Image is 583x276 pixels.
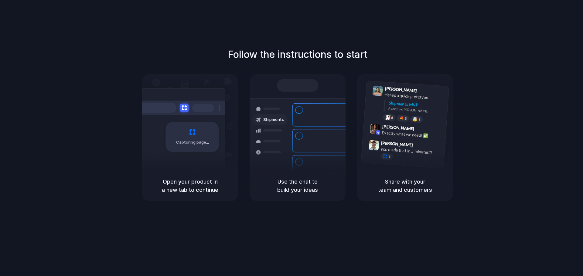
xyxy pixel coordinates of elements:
[415,142,427,150] span: 9:47 AM
[388,106,444,115] div: Added by [PERSON_NAME]
[176,139,210,145] span: Capturing page
[381,140,413,148] span: [PERSON_NAME]
[364,178,446,194] h5: Share with your team and customers
[257,178,338,194] h5: Use the chat to build your ideas
[228,47,367,62] h1: Follow the instructions to start
[388,155,390,158] span: 1
[382,123,414,132] span: [PERSON_NAME]
[388,100,445,110] div: Shipments MVP
[380,146,441,156] div: you made that in 5 minutes?!
[418,118,421,121] span: 3
[385,85,417,94] span: [PERSON_NAME]
[384,91,445,102] div: Here's a quick prototype
[149,178,231,194] h5: Open your product in a new tab to continue
[263,117,284,123] span: Shipments
[391,116,393,119] span: 8
[382,129,442,140] div: Exactly what we need! ✅
[419,88,431,95] span: 9:41 AM
[416,126,428,133] span: 9:42 AM
[413,117,418,121] div: 🤯
[405,117,407,120] span: 5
